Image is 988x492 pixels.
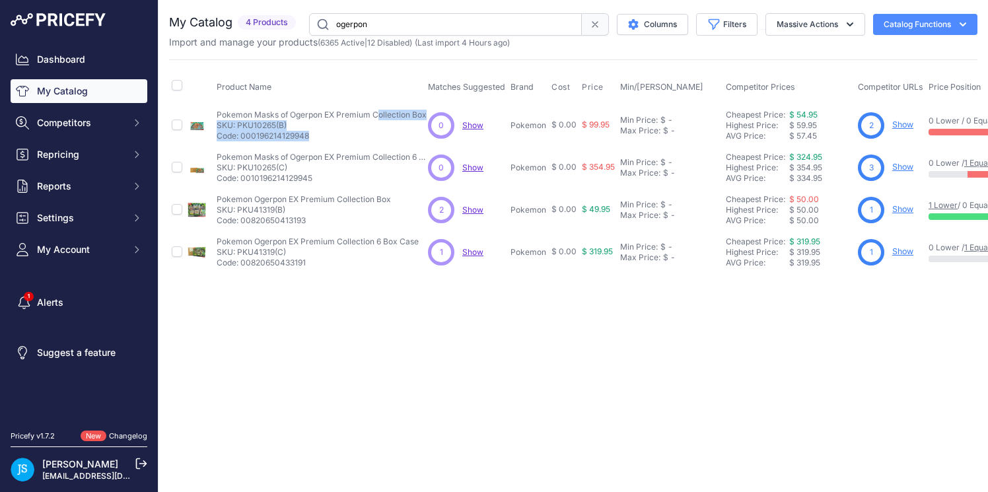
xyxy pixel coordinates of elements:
div: $ [663,125,668,136]
a: $ 324.95 [789,152,822,162]
a: Show [462,120,483,130]
span: $ 50.00 [789,205,819,215]
div: $ 50.00 [789,215,853,226]
a: Show [462,162,483,172]
div: Max Price: [620,168,660,178]
span: $ 0.00 [551,204,577,214]
span: $ 319.95 [582,246,613,256]
nav: Sidebar [11,48,147,415]
div: $ [660,157,666,168]
p: Pokemon [511,120,546,131]
div: - [668,210,675,221]
div: Max Price: [620,252,660,263]
div: $ 319.95 [789,258,853,268]
p: Pokemon Ogerpon EX Premium Collection Box [217,194,391,205]
div: Pricefy v1.7.2 [11,431,55,442]
span: $ 59.95 [789,120,817,130]
span: $ 0.00 [551,246,577,256]
span: 0 [439,162,444,174]
a: Dashboard [11,48,147,71]
span: 1 [440,246,443,258]
a: Alerts [11,291,147,314]
p: Code: 000196214129948 [217,131,427,141]
div: - [666,157,672,168]
span: 0 [439,120,444,131]
span: 2 [439,204,444,216]
div: Max Price: [620,210,660,221]
div: Min Price: [620,199,658,210]
button: Price [582,82,606,92]
span: Matches Suggested [428,82,505,92]
input: Search [309,13,582,36]
button: Settings [11,206,147,230]
a: Show [892,120,913,129]
span: New [81,431,106,442]
a: $ 319.95 [789,236,820,246]
p: Import and manage your products [169,36,510,49]
a: Cheapest Price: [726,236,785,246]
a: Show [462,247,483,257]
span: My Account [37,243,123,256]
span: Settings [37,211,123,225]
button: Filters [696,13,758,36]
span: $ 99.95 [582,120,610,129]
span: 4 Products [238,15,296,30]
div: $ [663,168,668,178]
span: Price [582,82,604,92]
button: Massive Actions [765,13,865,36]
div: $ [660,199,666,210]
span: ( | ) [318,38,412,48]
div: AVG Price: [726,173,789,184]
a: Suggest a feature [11,341,147,365]
div: - [668,168,675,178]
div: $ [660,242,666,252]
button: My Account [11,238,147,262]
div: - [666,115,672,125]
div: Max Price: [620,125,660,136]
a: [EMAIL_ADDRESS][DOMAIN_NAME] [42,471,180,481]
span: Competitor URLs [858,82,923,92]
a: $ 54.95 [789,110,818,120]
div: Highest Price: [726,205,789,215]
p: SKU: PKU10265(B) [217,120,427,131]
a: 1 Lower [929,200,958,210]
p: Pokemon [511,205,546,215]
a: Show [892,162,913,172]
div: Highest Price: [726,247,789,258]
span: Reports [37,180,123,193]
span: $ 319.95 [789,247,820,257]
p: Code: 00820650413193 [217,215,391,226]
span: $ 354.95 [789,162,822,172]
a: Show [462,205,483,215]
div: $ [663,252,668,263]
div: AVG Price: [726,215,789,226]
p: SKU: PKU10265(C) [217,162,428,173]
button: Catalog Functions [873,14,977,35]
span: 1 [870,204,873,216]
span: Competitors [37,116,123,129]
span: (Last import 4 Hours ago) [415,38,510,48]
p: Pokemon Ogerpon EX Premium Collection 6 Box Case [217,236,419,247]
p: SKU: PKU41319(B) [217,205,391,215]
p: Code: 0010196214129945 [217,173,428,184]
a: 12 Disabled [367,38,409,48]
div: $ [663,210,668,221]
span: Product Name [217,82,271,92]
div: Min Price: [620,242,658,252]
span: Min/[PERSON_NAME] [620,82,703,92]
a: [PERSON_NAME] [42,458,118,470]
a: Show [892,204,913,214]
span: $ 0.00 [551,120,577,129]
span: Price Position [929,82,981,92]
span: 2 [869,120,874,131]
div: Highest Price: [726,162,789,173]
div: Highest Price: [726,120,789,131]
a: $ 50.00 [789,194,819,204]
p: Pokemon Masks of Ogerpon EX Premium Collection Box [217,110,427,120]
a: Cheapest Price: [726,194,785,204]
span: Cost [551,82,570,92]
